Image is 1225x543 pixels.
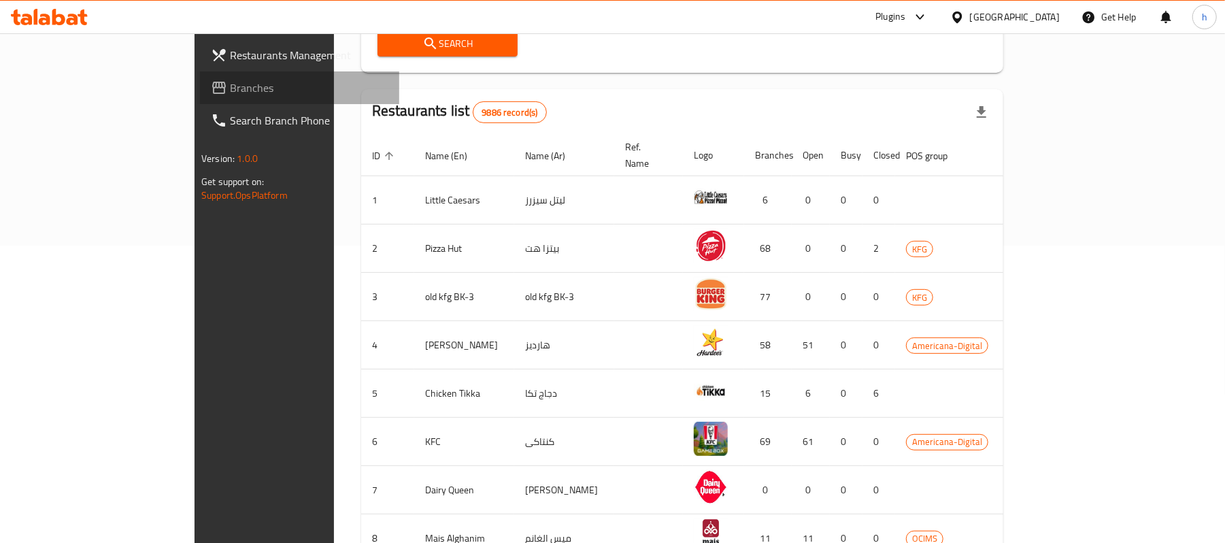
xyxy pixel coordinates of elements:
[965,96,998,129] div: Export file
[862,225,895,273] td: 2
[862,273,895,321] td: 0
[792,135,830,176] th: Open
[200,71,399,104] a: Branches
[830,176,862,225] td: 0
[907,434,988,450] span: Americana-Digital
[830,369,862,418] td: 0
[625,139,667,171] span: Ref. Name
[830,273,862,321] td: 0
[414,321,514,369] td: [PERSON_NAME]
[694,229,728,263] img: Pizza Hut
[792,321,830,369] td: 51
[514,418,614,466] td: كنتاكى
[514,369,614,418] td: دجاج تكا
[377,31,518,56] button: Search
[830,321,862,369] td: 0
[830,135,862,176] th: Busy
[414,369,514,418] td: Chicken Tikka
[414,176,514,225] td: Little Caesars
[200,104,399,137] a: Search Branch Phone
[514,273,614,321] td: old kfg BK-3
[830,466,862,514] td: 0
[830,225,862,273] td: 0
[237,150,258,167] span: 1.0.0
[744,369,792,418] td: 15
[792,466,830,514] td: 0
[414,466,514,514] td: Dairy Queen
[694,422,728,456] img: KFC
[230,112,388,129] span: Search Branch Phone
[372,148,398,164] span: ID
[792,273,830,321] td: 0
[683,135,744,176] th: Logo
[514,225,614,273] td: بيتزا هت
[875,9,905,25] div: Plugins
[473,101,546,123] div: Total records count
[200,39,399,71] a: Restaurants Management
[906,148,965,164] span: POS group
[907,338,988,354] span: Americana-Digital
[414,418,514,466] td: KFC
[744,225,792,273] td: 68
[514,321,614,369] td: هارديز
[201,173,264,191] span: Get support on:
[862,135,895,176] th: Closed
[744,135,792,176] th: Branches
[862,418,895,466] td: 0
[514,466,614,514] td: [PERSON_NAME]
[907,242,933,257] span: KFG
[907,290,933,306] span: KFG
[514,176,614,225] td: ليتل سيزرز
[414,225,514,273] td: Pizza Hut
[201,186,288,204] a: Support.OpsPlatform
[425,148,485,164] span: Name (En)
[694,470,728,504] img: Dairy Queen
[862,369,895,418] td: 6
[862,176,895,225] td: 0
[1202,10,1207,24] span: h
[372,101,547,123] h2: Restaurants list
[201,150,235,167] span: Version:
[744,176,792,225] td: 6
[414,273,514,321] td: old kfg BK-3
[792,176,830,225] td: 0
[792,225,830,273] td: 0
[744,273,792,321] td: 77
[230,80,388,96] span: Branches
[230,47,388,63] span: Restaurants Management
[694,180,728,214] img: Little Caesars
[970,10,1060,24] div: [GEOGRAPHIC_DATA]
[862,321,895,369] td: 0
[862,466,895,514] td: 0
[694,374,728,408] img: Chicken Tikka
[473,106,546,119] span: 9886 record(s)
[744,466,792,514] td: 0
[792,418,830,466] td: 61
[792,369,830,418] td: 6
[694,325,728,359] img: Hardee's
[525,148,583,164] span: Name (Ar)
[694,277,728,311] img: old kfg BK-3
[388,35,507,52] span: Search
[830,418,862,466] td: 0
[744,321,792,369] td: 58
[744,418,792,466] td: 69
